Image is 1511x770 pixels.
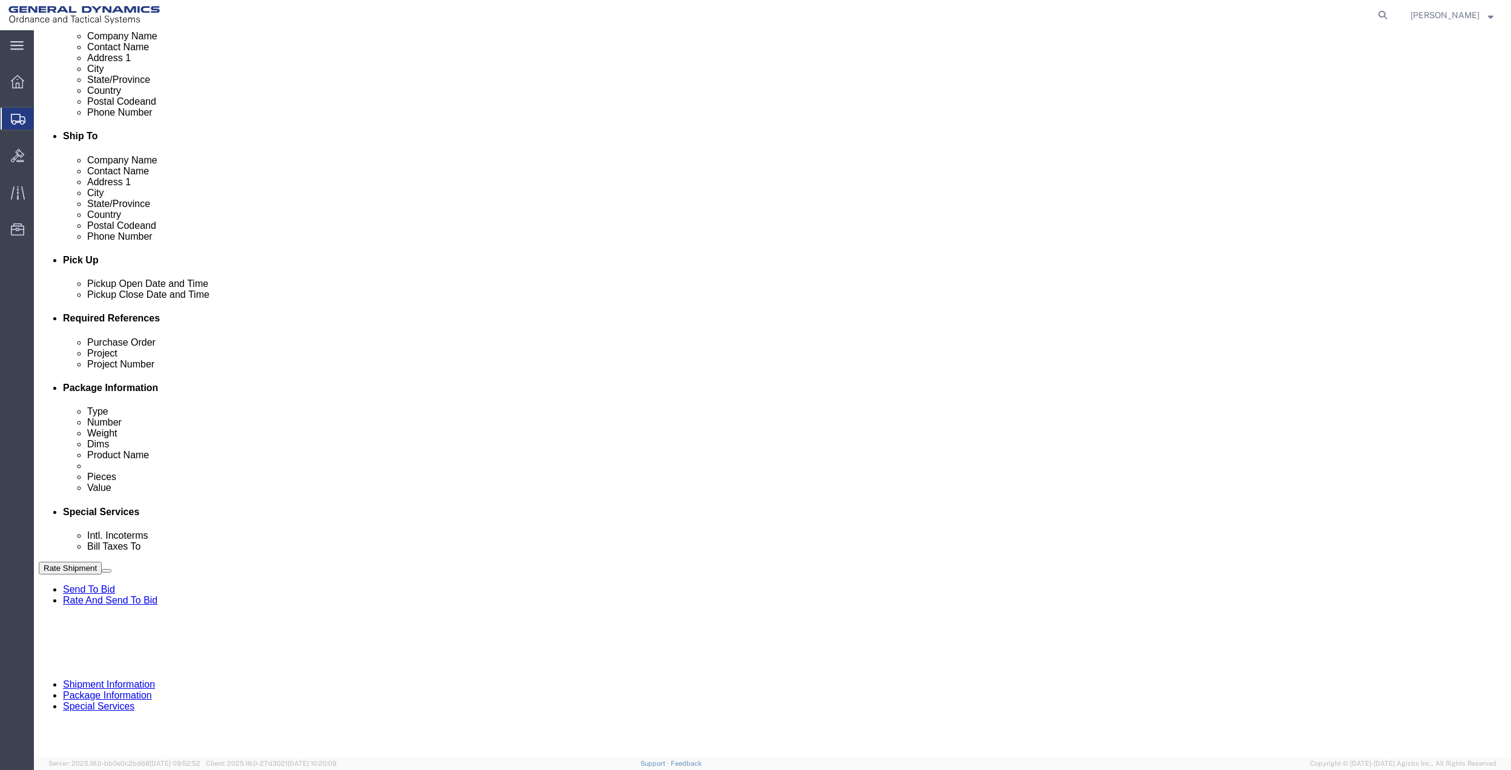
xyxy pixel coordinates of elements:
img: logo [8,6,160,24]
button: [PERSON_NAME] [1410,8,1494,22]
a: Support [640,760,671,767]
span: Server: 2025.18.0-bb0e0c2bd68 [48,760,200,767]
iframe: FS Legacy Container [34,30,1511,757]
span: [DATE] 09:52:52 [150,760,200,767]
a: Feedback [671,760,702,767]
span: Client: 2025.18.0-27d3021 [206,760,337,767]
span: Copyright © [DATE]-[DATE] Agistix Inc., All Rights Reserved [1310,758,1496,769]
span: [DATE] 10:20:09 [288,760,337,767]
span: Nicholas Bohmer [1411,8,1480,22]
